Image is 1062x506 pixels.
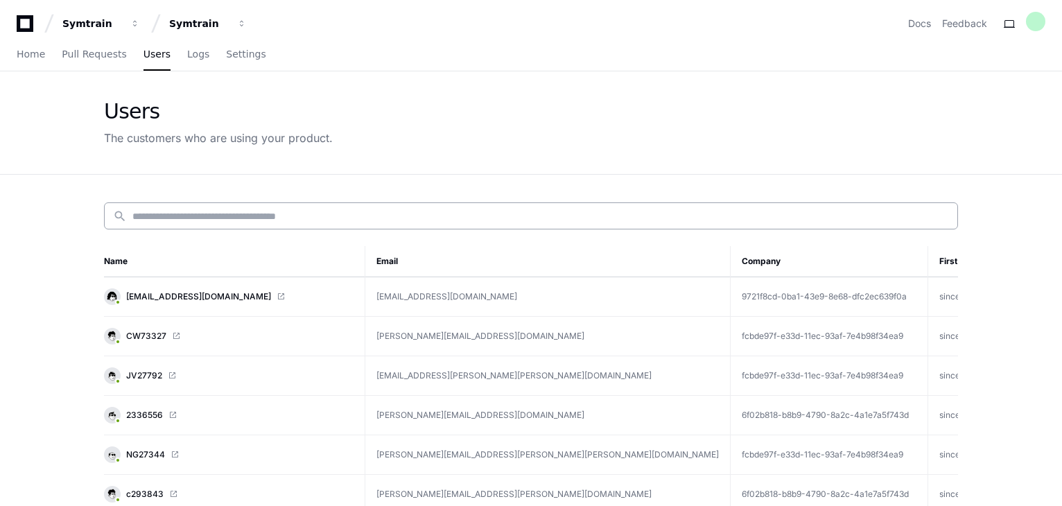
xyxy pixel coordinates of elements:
span: Pull Requests [62,50,126,58]
span: Users [143,50,171,58]
a: Pull Requests [62,39,126,71]
a: JV27792 [104,367,354,384]
a: Home [17,39,45,71]
span: c293843 [126,489,164,500]
div: Users [104,99,333,124]
span: CW73327 [126,331,166,342]
th: Name [104,246,365,277]
td: fcbde97f-e33d-11ec-93af-7e4b98f34ea9 [731,435,928,475]
td: since [DATE] [928,317,1023,356]
th: First Active [928,246,1023,277]
a: c293843 [104,486,354,503]
span: Logs [187,50,209,58]
div: The customers who are using your product. [104,130,333,146]
img: 16.svg [105,290,119,303]
a: Docs [908,17,931,30]
span: JV27792 [126,370,162,381]
td: [EMAIL_ADDRESS][PERSON_NAME][PERSON_NAME][DOMAIN_NAME] [365,356,731,396]
td: since an hour ago [928,356,1023,396]
span: NG27344 [126,449,165,460]
td: [PERSON_NAME][EMAIL_ADDRESS][PERSON_NAME][PERSON_NAME][DOMAIN_NAME] [365,435,731,475]
img: 12.svg [105,369,119,382]
img: 5.svg [105,329,119,342]
a: Logs [187,39,209,71]
td: 9721f8cd-0ba1-43e9-8e68-dfc2ec639f0a [731,277,928,317]
button: Feedback [942,17,987,30]
a: [EMAIL_ADDRESS][DOMAIN_NAME] [104,288,354,305]
td: since an hour ago [928,435,1023,475]
img: 5.svg [105,487,119,500]
th: Email [365,246,731,277]
div: Symtrain [62,17,122,30]
mat-icon: search [113,209,127,223]
td: [PERSON_NAME][EMAIL_ADDRESS][DOMAIN_NAME] [365,396,731,435]
span: 2336556 [126,410,163,421]
div: Symtrain [169,17,229,30]
img: 4.svg [105,408,119,421]
a: CW73327 [104,328,354,344]
td: [PERSON_NAME][EMAIL_ADDRESS][DOMAIN_NAME] [365,317,731,356]
button: Symtrain [57,11,146,36]
a: NG27344 [104,446,354,463]
td: [EMAIL_ADDRESS][DOMAIN_NAME] [365,277,731,317]
td: since a year ago [928,396,1023,435]
th: Company [731,246,928,277]
span: Home [17,50,45,58]
td: fcbde97f-e33d-11ec-93af-7e4b98f34ea9 [731,356,928,396]
span: Settings [226,50,265,58]
a: Settings [226,39,265,71]
td: fcbde97f-e33d-11ec-93af-7e4b98f34ea9 [731,317,928,356]
img: 13.svg [105,448,119,461]
a: 2336556 [104,407,354,424]
td: 6f02b818-b8b9-4790-8a2c-4a1e7a5f743d [731,396,928,435]
td: since [DATE] [928,277,1023,317]
span: [EMAIL_ADDRESS][DOMAIN_NAME] [126,291,271,302]
button: Symtrain [164,11,252,36]
a: Users [143,39,171,71]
